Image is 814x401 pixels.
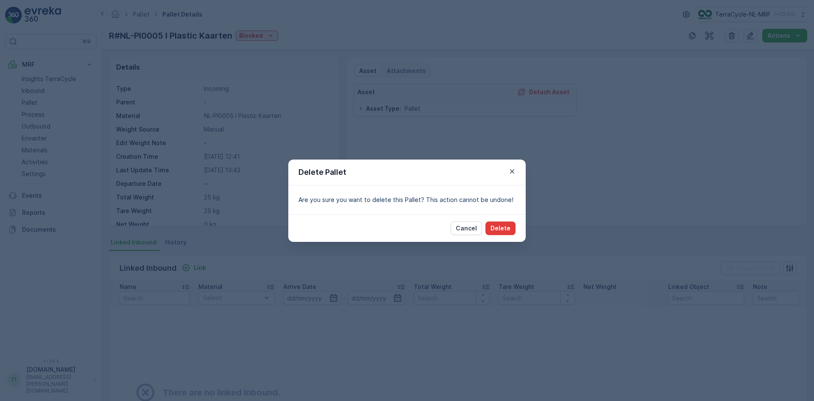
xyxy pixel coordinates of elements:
p: Delete [491,224,510,233]
p: Delete Pallet [298,166,346,178]
button: Cancel [451,222,482,235]
p: Are you sure you want to delete this Pallet? This action cannot be undone! [298,196,516,204]
button: Delete [485,222,516,235]
p: Cancel [456,224,477,233]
